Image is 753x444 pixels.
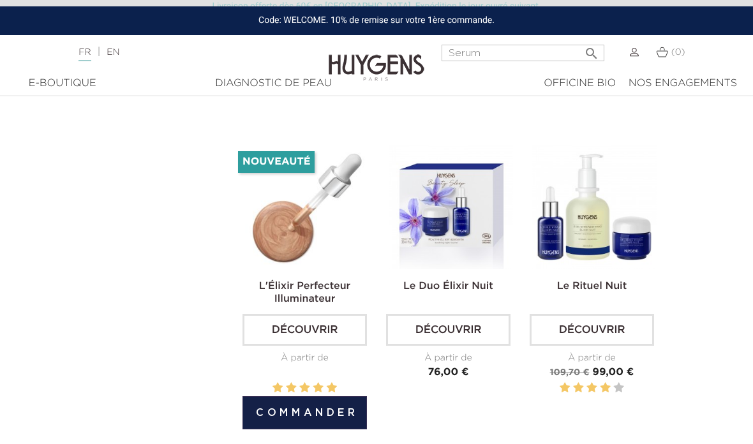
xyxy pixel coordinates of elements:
[313,380,323,396] label: 4
[259,281,350,304] a: L'Élixir Perfecteur Illuminateur
[584,42,599,57] i: 
[121,76,425,91] div: Diagnostic de peau
[532,145,657,269] img: Le Trio Soir
[329,34,424,83] img: Huygens
[242,352,367,365] div: À partir de
[560,380,570,396] label: 1
[299,380,309,396] label: 3
[78,48,91,61] a: FR
[115,76,431,91] a: Diagnostic de peau
[442,45,604,61] input: Rechercher
[389,145,513,269] img: Le Duo Élixir Nuit
[614,380,624,396] label: 5
[573,380,583,396] label: 2
[327,380,337,396] label: 5
[544,76,616,91] div: Officine Bio
[530,314,654,346] a: Découvrir
[242,314,367,346] a: Découvrir
[107,48,119,57] a: EN
[286,380,296,396] label: 2
[550,368,590,377] span: 109,70 €
[386,314,511,346] a: Découvrir
[671,48,685,57] span: (0)
[586,380,597,396] label: 3
[592,367,634,378] span: 99,00 €
[600,380,610,396] label: 4
[629,76,737,91] div: Nos engagements
[238,151,315,173] li: Nouveauté
[580,41,603,58] button: 
[428,367,468,378] span: 76,00 €
[557,281,627,292] a: Le Rituel Nuit
[403,281,493,292] a: Le Duo Élixir Nuit
[242,396,367,429] button: Commander
[72,45,304,60] div: |
[16,76,108,91] div: E-Boutique
[530,352,654,365] div: À partir de
[272,380,283,396] label: 1
[386,352,511,365] div: À partir de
